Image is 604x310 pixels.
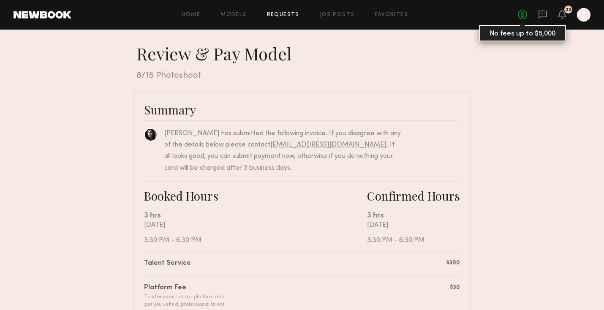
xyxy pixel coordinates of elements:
[446,258,460,267] div: $300
[144,188,367,203] div: Booked Hours
[450,283,460,292] div: $30
[144,258,191,269] div: Talent Service
[577,8,590,22] a: J
[144,210,367,221] div: 3 hrs
[320,12,355,18] a: Job Posts
[136,43,471,64] div: Review & Pay Model
[220,12,246,18] a: Models
[375,12,408,18] a: Favorites
[367,188,460,203] div: Confirmed Hours
[182,12,201,18] a: Home
[144,221,367,244] div: [DATE] 3:30 PM - 6:30 PM
[267,12,299,18] a: Requests
[479,25,566,41] div: No fees up to $5,000
[144,293,226,308] div: This helps us run our platform and get you vetted, professional talent.
[566,8,571,12] div: 22
[367,210,460,221] div: 3 hrs
[164,128,401,174] div: [PERSON_NAME] has submitted the following invoice. If you disagree with any of the details below ...
[270,141,386,148] a: [EMAIL_ADDRESS][DOMAIN_NAME]
[367,221,460,244] div: [DATE] 3:30 PM - 6:30 PM
[518,10,527,19] a: No fees up to $5,000
[144,102,460,117] div: Summary
[136,71,471,81] div: 8/15 Photoshoot
[144,283,226,293] div: Platform Fee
